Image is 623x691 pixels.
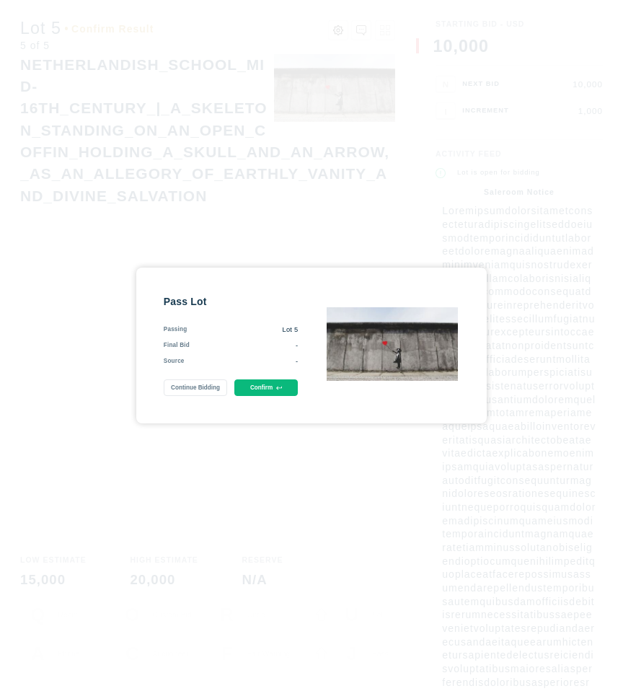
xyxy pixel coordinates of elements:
[234,379,299,396] button: Confirm
[187,325,298,335] div: Lot 5
[164,295,299,309] div: Pass Lot
[164,325,187,335] div: Passing
[164,341,190,351] div: Final Bid
[190,341,298,351] div: -
[164,379,228,396] button: Continue Bidding
[185,357,299,366] div: -
[164,357,185,366] div: Source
